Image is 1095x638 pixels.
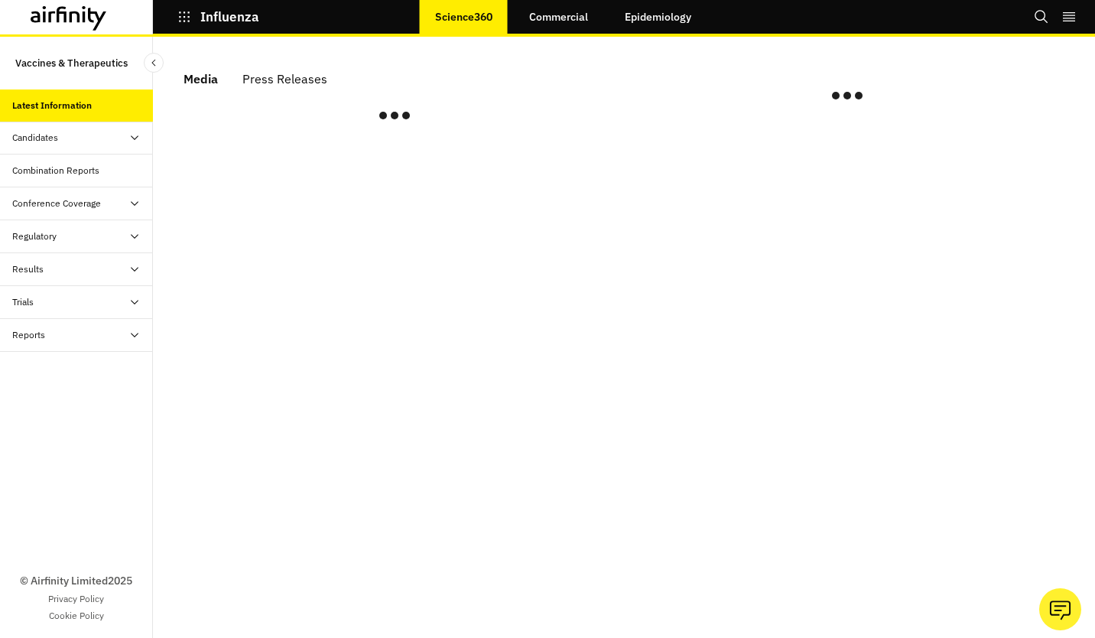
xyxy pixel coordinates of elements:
p: Influenza [200,10,259,24]
div: Reports [12,328,45,342]
button: Search [1034,4,1049,30]
p: © Airfinity Limited 2025 [20,573,132,589]
button: Ask our analysts [1039,588,1081,630]
button: Close Sidebar [144,53,164,73]
div: Conference Coverage [12,197,101,210]
div: Candidates [12,131,58,145]
div: Combination Reports [12,164,99,177]
p: Science360 [435,11,492,23]
button: Influenza [177,4,259,30]
p: Vaccines & Therapeutics [15,49,128,77]
div: Results [12,262,44,276]
div: Regulatory [12,229,57,243]
div: Media [184,67,218,90]
div: Trials [12,295,34,309]
div: Latest Information [12,99,92,112]
div: Press Releases [242,67,327,90]
a: Privacy Policy [48,592,104,606]
a: Cookie Policy [49,609,104,623]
